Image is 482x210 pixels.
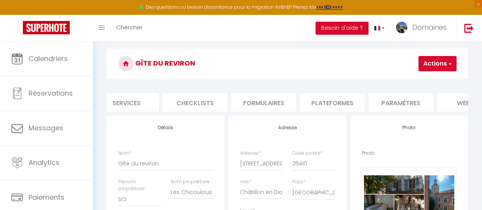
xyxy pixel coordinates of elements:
[292,150,323,157] label: Code postal
[240,150,260,157] label: Adresse
[240,178,251,186] label: Ville
[315,22,368,35] button: Besoin d'aide ?
[163,93,227,112] li: Checklists
[396,22,407,33] img: ...
[110,15,148,42] a: Chercher
[94,93,159,112] li: Services
[29,123,63,133] span: Messages
[300,93,365,112] li: Plateformes
[240,125,335,130] h4: Adresse
[118,178,160,193] label: Prénom propriétaire
[316,4,343,10] a: >>> ICI <<<<
[116,23,143,31] span: Chercher
[118,150,131,157] label: Nom
[368,93,433,112] li: Paramètres
[171,178,210,186] label: Nom propriétaire
[29,192,64,202] span: Paiements
[362,125,456,130] h4: Photo
[418,56,456,71] button: Actions
[412,22,447,32] span: Domaines
[29,54,68,63] span: Calendriers
[231,93,296,112] li: Formulaires
[29,158,59,167] span: Analytics
[107,48,468,79] h3: Gîte du reviron
[23,21,70,34] img: Super Booking
[29,88,73,98] span: Réservations
[118,125,213,130] h4: Détails
[390,15,456,42] a: ... Domaines
[362,150,375,157] label: Photo
[464,23,474,33] img: logout
[292,178,306,186] label: Pays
